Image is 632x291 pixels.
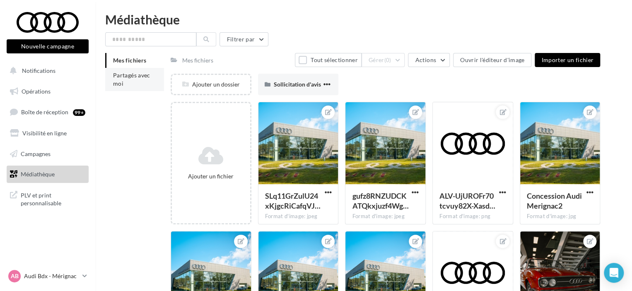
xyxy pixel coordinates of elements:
div: Open Intercom Messenger [604,263,624,283]
div: Format d'image: jpeg [265,213,332,220]
div: Mes fichiers [182,56,213,65]
a: AB Audi Bdx - Mérignac [7,268,89,284]
div: 99+ [73,109,85,116]
span: Sollicitation d'avis [274,81,321,88]
button: Notifications [5,62,87,79]
button: Ouvrir l'éditeur d'image [453,53,531,67]
span: Importer un fichier [541,56,593,63]
a: Campagnes [5,145,90,163]
span: gufz8RNZUDCKATQkxjuzf4Wg0PvkIzU5tKC7znWai8Zr6Uz3fGjETA1P6kvTZIWqnuf6Nnp07b-aTbwyXw=s0 [352,191,408,210]
span: SLq11GrZulU24xKjgcRiCafqVJmcyFi7qh4gU8q4dwra6o6bnmEp1aumtK0XI8zhraJihtArhxTY3hGIyw=s0 [265,191,321,210]
button: Gérer(0) [362,53,405,67]
span: AB [11,272,19,280]
span: Campagnes [21,150,51,157]
div: Médiathèque [105,13,622,26]
a: Médiathèque [5,166,90,183]
div: Format d'image: jpeg [352,213,419,220]
span: Mes fichiers [113,57,146,64]
a: Visibilité en ligne [5,125,90,142]
span: Médiathèque [21,171,55,178]
button: Filtrer par [220,32,268,46]
span: Boîte de réception [21,108,68,115]
span: Opérations [22,88,51,95]
span: Partagés avec moi [113,72,150,87]
a: Opérations [5,83,90,100]
button: Actions [408,53,449,67]
div: Format d'image: jpg [527,213,593,220]
span: Actions [415,56,436,63]
span: (0) [384,57,391,63]
button: Nouvelle campagne [7,39,89,53]
div: Ajouter un dossier [172,80,250,89]
span: ALV-UjUROFr70tcvuy82X-Xasdesl0Fi9Kn0xNNQv9Xq9sRsQX93qcH6 [439,191,495,210]
div: Ajouter un fichier [175,172,247,180]
span: Notifications [22,67,55,74]
a: Boîte de réception99+ [5,103,90,121]
button: Importer un fichier [535,53,600,67]
span: Concession Audi Merignac2 [527,191,582,210]
button: Tout sélectionner [295,53,361,67]
p: Audi Bdx - Mérignac [24,272,79,280]
a: PLV et print personnalisable [5,186,90,211]
div: Format d'image: png [439,213,506,220]
span: PLV et print personnalisable [21,190,85,207]
span: Visibilité en ligne [22,130,67,137]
